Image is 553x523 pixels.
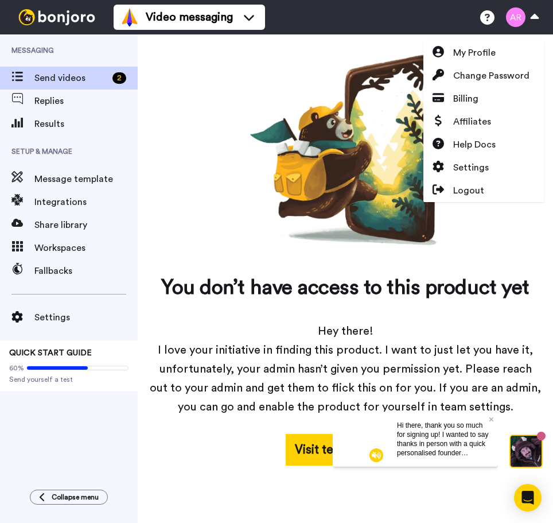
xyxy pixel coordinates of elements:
a: Logout [423,179,544,202]
span: Billing [453,92,478,106]
span: Help Docs [453,138,496,152]
span: Replies [34,94,138,108]
span: Send yourself a test [9,375,128,384]
img: c638375f-eacb-431c-9714-bd8d08f708a7-1584310529.jpg [1,2,32,33]
span: Collapse menu [52,493,99,502]
span: Message template [34,172,138,186]
span: 60% [9,363,24,373]
span: Results [34,117,138,131]
span: Share library [34,218,138,232]
span: My Profile [453,46,496,60]
img: bj-logo-header-white.svg [14,9,100,25]
span: Settings [34,311,138,324]
div: Open Intercom Messenger [514,484,542,512]
a: My Profile [423,41,544,64]
img: mute-white.svg [37,37,50,51]
div: Visit team settings [295,440,396,459]
button: Collapse menu [30,490,108,505]
span: Video messaging [146,9,233,25]
span: Hi there, thank you so much for signing up! I wanted to say thanks in person with a quick persona... [64,10,155,119]
a: Change Password [423,64,544,87]
span: Fallbacks [34,264,138,278]
span: Settings [453,161,489,175]
img: vm-color.svg [120,8,139,26]
a: Settings [423,156,544,179]
div: Hey there! I love your initiative in finding this product. I want to just let you have it, unfort... [149,322,542,417]
span: Integrations [34,195,138,209]
span: Workspaces [34,241,138,255]
a: Billing [423,87,544,110]
div: 2 [112,72,126,84]
span: QUICK START GUIDE [9,349,92,357]
h2: You don’t have access to this product yet [149,277,542,300]
span: Send videos [34,71,108,85]
a: Help Docs [423,133,544,156]
span: Logout [453,184,484,197]
span: Change Password [453,69,529,83]
span: Affiliates [453,115,491,129]
a: Affiliates [423,110,544,133]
